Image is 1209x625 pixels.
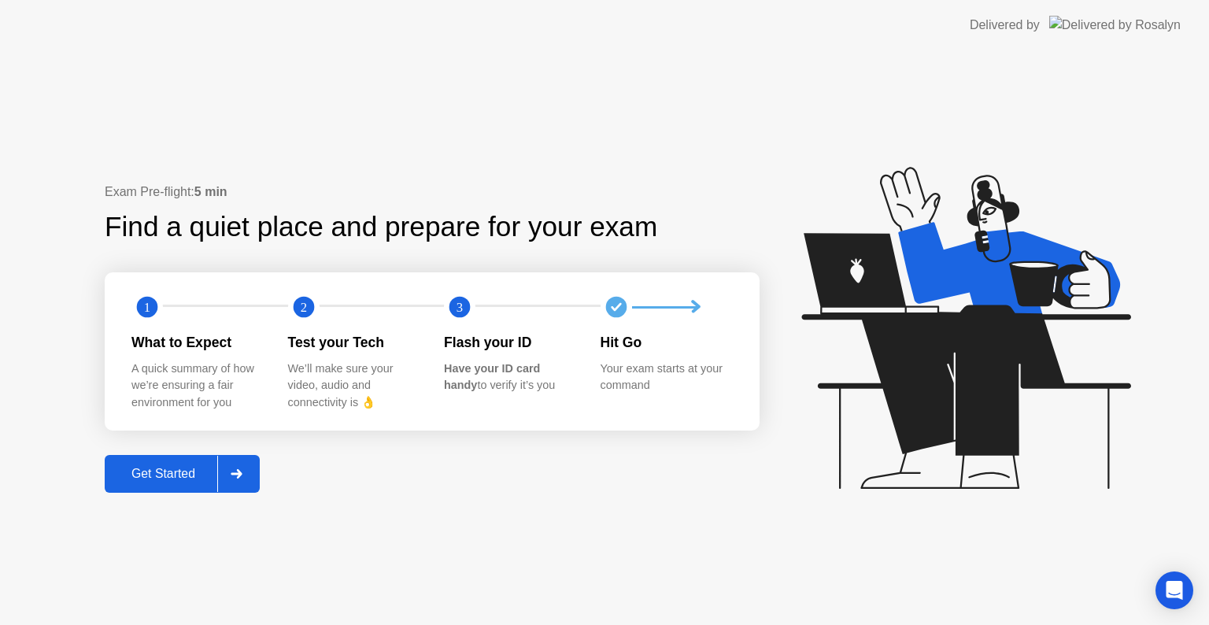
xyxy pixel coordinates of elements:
div: We’ll make sure your video, audio and connectivity is 👌 [288,361,420,412]
button: Get Started [105,455,260,493]
text: 3 [457,300,463,315]
img: Delivered by Rosalyn [1049,16,1181,34]
b: Have your ID card handy [444,362,540,392]
div: Delivered by [970,16,1040,35]
text: 1 [144,300,150,315]
div: Flash your ID [444,332,575,353]
div: Test your Tech [288,332,420,353]
text: 2 [300,300,306,315]
div: Get Started [109,467,217,481]
div: Open Intercom Messenger [1155,571,1193,609]
div: A quick summary of how we’re ensuring a fair environment for you [131,361,263,412]
div: Your exam starts at your command [601,361,732,394]
b: 5 min [194,185,227,198]
div: to verify it’s you [444,361,575,394]
div: What to Expect [131,332,263,353]
div: Hit Go [601,332,732,353]
div: Exam Pre-flight: [105,183,760,202]
div: Find a quiet place and prepare for your exam [105,206,660,248]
